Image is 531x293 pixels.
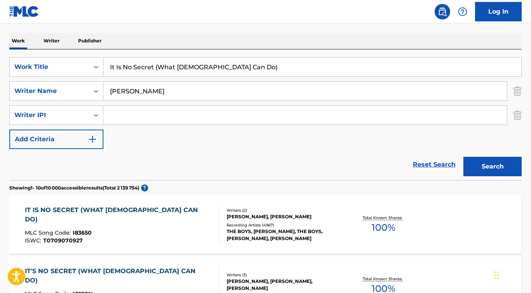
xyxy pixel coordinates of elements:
div: Writers ( 2 ) [227,207,341,213]
img: search [438,7,447,16]
div: THE BOYS, [PERSON_NAME], THE BOYS, [PERSON_NAME], [PERSON_NAME] [227,228,341,242]
img: MLC Logo [9,6,39,17]
div: Help [455,4,470,19]
a: Log In [475,2,522,21]
span: T0709070927 [43,237,83,244]
div: Recording Artists ( 4967 ) [227,222,341,228]
img: Delete Criterion [513,81,522,101]
a: IT IS NO SECRET (WHAT [DEMOGRAPHIC_DATA] CAN DO)MLC Song Code:I83650ISWC:T0709070927Writers (2)[P... [9,195,522,254]
div: Widget de chat [492,256,531,293]
a: Reset Search [409,156,459,173]
a: Public Search [435,4,450,19]
img: 9d2ae6d4665cec9f34b9.svg [88,135,97,144]
div: IT IS NO SECRET (WHAT [DEMOGRAPHIC_DATA] CAN DO) [25,205,213,224]
div: Writer IPI [14,111,84,120]
span: I83650 [73,229,92,236]
form: Search Form [9,57,522,180]
img: Delete Criterion [513,105,522,125]
span: 100 % [372,221,395,235]
div: Work Title [14,62,84,72]
div: IT'S NO SECRET (WHAT [DEMOGRAPHIC_DATA] CAN DO) [25,267,213,285]
div: Writers ( 3 ) [227,272,341,278]
iframe: Chat Widget [492,256,531,293]
img: help [458,7,467,16]
span: ? [141,184,148,191]
p: Writer [41,33,62,49]
p: Total Known Shares: [363,215,404,221]
button: Search [463,157,522,176]
span: MLC Song Code : [25,229,73,236]
p: Work [9,33,27,49]
span: ISWC : [25,237,43,244]
p: Publisher [76,33,104,49]
div: Glisser [494,263,499,287]
div: [PERSON_NAME], [PERSON_NAME], [PERSON_NAME] [227,278,341,292]
div: Writer Name [14,86,84,96]
div: [PERSON_NAME], [PERSON_NAME] [227,213,341,220]
p: Showing 1 - 10 of 10 000 accessible results (Total 2 139 754 ) [9,184,139,191]
button: Add Criteria [9,130,103,149]
p: Total Known Shares: [363,276,404,282]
